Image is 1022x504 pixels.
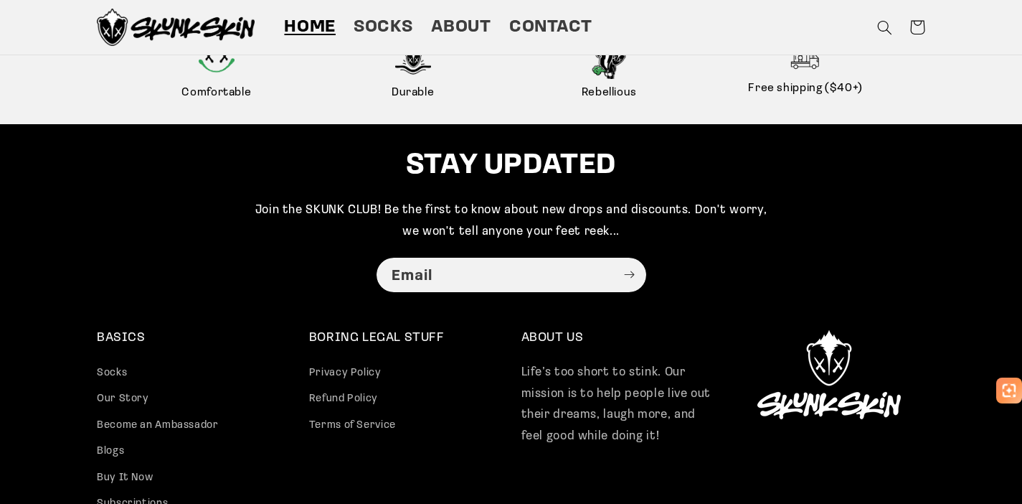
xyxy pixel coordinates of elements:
a: Become an Ambassador [97,412,219,438]
a: About [422,7,500,47]
a: Contact [500,7,601,47]
span: Home [284,17,336,39]
a: Blogs [97,439,124,465]
span: Free shipping ($40+) [714,78,896,98]
img: Free shipping ($40+) [787,43,823,75]
img: Skunk Skin Anti-Odor Socks. [97,9,255,46]
img: Rebellious [591,43,627,79]
a: Socks [97,364,127,386]
span: Comfortable [126,83,308,103]
span: Contact [509,17,592,39]
span: Socks [354,17,412,39]
img: Skunk Skin Logo [757,330,901,419]
a: Socks [345,7,422,47]
h2: BASICS [97,330,289,347]
a: Home [275,7,345,47]
a: Privacy Policy [309,364,382,386]
img: Durable [395,43,431,79]
summary: Search [868,11,901,44]
span: Rebellious [519,83,701,103]
a: Our Story [97,386,149,412]
a: Terms of Service [309,412,396,438]
span: About [431,17,491,39]
p: Life’s too short to stink. Our mission is to help people live out their dreams, laugh more, and f... [521,362,714,447]
h2: ABOUT US [521,330,714,347]
h2: BORING LEGAL STUFF [309,330,501,347]
a: Refund Policy [309,386,378,412]
span: Durable [322,83,504,103]
button: Subscribe [612,257,645,292]
img: Comfortable [199,43,235,79]
p: Join the SKUNK CLUB! Be the first to know about new drops and discounts. Don't worry, we won't te... [247,200,775,242]
h2: STAY UPDATED [68,147,955,185]
a: Buy It Now [97,465,153,490]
